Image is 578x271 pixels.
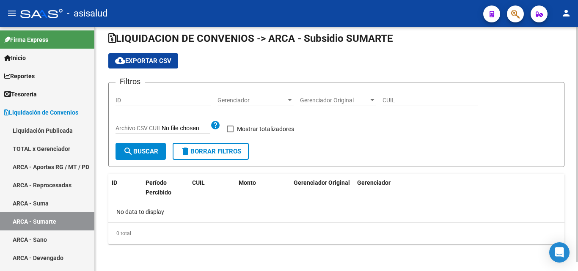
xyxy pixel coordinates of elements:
[549,242,570,263] div: Open Intercom Messenger
[7,8,17,18] mat-icon: menu
[239,179,256,186] span: Monto
[192,179,205,186] span: CUIL
[180,148,241,155] span: Borrar Filtros
[290,174,354,202] datatable-header-cell: Gerenciador Original
[217,97,286,104] span: Gerenciador
[561,8,571,18] mat-icon: person
[108,33,393,44] span: LIQUIDACION DE CONVENIOS -> ARCA - Subsidio SUMARTE
[112,179,117,186] span: ID
[4,71,35,81] span: Reportes
[116,125,162,131] span: Archivo CSV CUIL
[235,174,290,202] datatable-header-cell: Monto
[115,57,171,65] span: Exportar CSV
[300,97,369,104] span: Gerenciador Original
[108,223,564,244] div: 0 total
[108,174,142,202] datatable-header-cell: ID
[146,179,171,196] span: Período Percibido
[180,146,190,156] mat-icon: delete
[4,90,37,99] span: Tesorería
[357,179,391,186] span: Gerenciador
[4,108,78,117] span: Liquidación de Convenios
[115,55,125,66] mat-icon: cloud_download
[123,146,133,156] mat-icon: search
[67,4,107,23] span: - asisalud
[108,53,178,68] button: Exportar CSV
[108,201,564,222] div: No data to display
[173,143,249,160] button: Borrar Filtros
[294,179,350,186] span: Gerenciador Original
[354,174,564,202] datatable-header-cell: Gerenciador
[162,125,210,132] input: Archivo CSV CUIL
[123,148,158,155] span: Buscar
[189,174,235,202] datatable-header-cell: CUIL
[4,53,26,63] span: Inicio
[237,124,294,134] span: Mostrar totalizadores
[210,120,220,130] mat-icon: help
[142,174,189,202] datatable-header-cell: Período Percibido
[116,76,145,88] h3: Filtros
[116,143,166,160] button: Buscar
[4,35,48,44] span: Firma Express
